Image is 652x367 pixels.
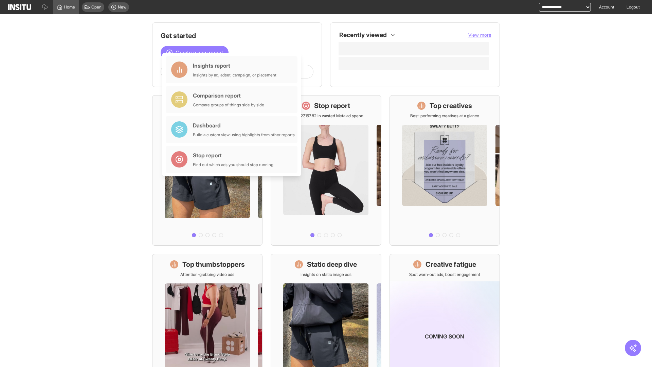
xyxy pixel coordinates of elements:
div: Insights report [193,62,276,70]
div: Comparison report [193,91,264,100]
p: Save £27,167.82 in wasted Meta ad spend [288,113,363,119]
div: Compare groups of things side by side [193,102,264,108]
div: Dashboard [193,121,295,129]
a: Stop reportSave £27,167.82 in wasted Meta ad spend [271,95,381,246]
div: Stop report [193,151,273,159]
h1: Top creatives [430,101,472,110]
div: Insights by ad, adset, campaign, or placement [193,72,276,78]
h1: Stop report [314,101,350,110]
h1: Static deep dive [307,260,357,269]
p: Best-performing creatives at a glance [410,113,479,119]
button: Create a new report [161,46,229,59]
a: Top creativesBest-performing creatives at a glance [390,95,500,246]
div: Find out which ads you should stop running [193,162,273,168]
a: What's live nowSee all active ads instantly [152,95,262,246]
p: Insights on static image ads [301,272,351,277]
span: New [118,4,126,10]
img: Logo [8,4,31,10]
span: Create a new report [176,49,223,57]
p: Attention-grabbing video ads [180,272,234,277]
h1: Top thumbstoppers [182,260,245,269]
h1: Get started [161,31,313,40]
span: Home [64,4,75,10]
span: Open [91,4,102,10]
div: Build a custom view using highlights from other reports [193,132,295,138]
button: View more [468,32,491,38]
